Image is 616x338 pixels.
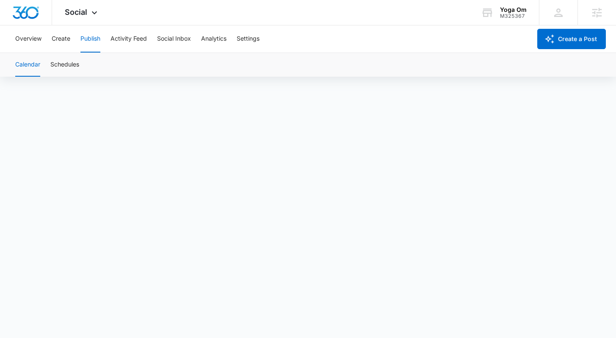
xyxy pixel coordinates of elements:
button: Schedules [50,53,79,77]
button: Analytics [201,25,227,53]
button: Calendar [15,53,40,77]
span: Social [65,8,87,17]
button: Create a Post [537,29,606,49]
button: Overview [15,25,41,53]
div: account name [500,6,527,13]
button: Social Inbox [157,25,191,53]
button: Activity Feed [110,25,147,53]
button: Publish [80,25,100,53]
button: Settings [237,25,260,53]
button: Create [52,25,70,53]
div: account id [500,13,527,19]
